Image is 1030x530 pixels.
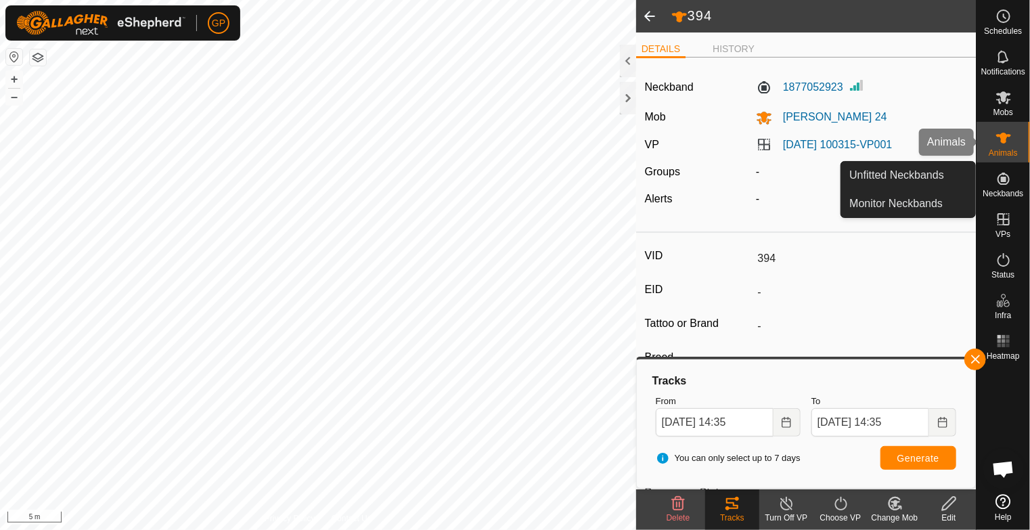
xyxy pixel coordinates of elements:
[707,42,760,56] li: HISTORY
[751,191,972,207] div: -
[983,190,1023,198] span: Neckbands
[645,315,753,332] label: Tattoo or Brand
[783,139,893,150] a: [DATE] 100315-VP001
[849,167,944,183] span: Unfitted Neckbands
[751,164,972,180] div: -
[991,271,1014,279] span: Status
[705,512,759,524] div: Tracks
[922,512,976,524] div: Edit
[265,512,315,525] a: Privacy Policy
[645,166,680,177] label: Groups
[645,349,753,366] label: Breed
[656,451,801,465] span: You can only select up to 7 days
[671,7,976,25] h2: 394
[811,395,956,408] label: To
[645,139,659,150] label: VP
[981,68,1025,76] span: Notifications
[667,513,690,523] span: Delete
[6,89,22,105] button: –
[813,512,868,524] div: Choose VP
[645,79,694,95] label: Neckband
[849,77,865,93] img: Signal strength
[636,42,686,58] li: DETAILS
[984,27,1022,35] span: Schedules
[6,49,22,65] button: Reset Map
[989,149,1018,157] span: Animals
[656,395,801,408] label: From
[841,162,975,189] a: Unfitted Neckbands
[897,453,939,464] span: Generate
[30,49,46,66] button: Map Layers
[849,196,943,212] span: Monitor Neckbands
[880,446,956,470] button: Generate
[645,281,753,299] label: EID
[16,11,185,35] img: Gallagher Logo
[774,408,801,437] button: Choose Date
[987,352,1020,360] span: Heatmap
[977,489,1030,527] a: Help
[756,79,843,95] label: 1877052923
[645,111,666,123] label: Mob
[995,311,1011,319] span: Infra
[645,193,673,204] label: Alerts
[995,230,1010,238] span: VPs
[868,512,922,524] div: Change Mob
[772,111,887,123] span: [PERSON_NAME] 24
[995,513,1012,521] span: Help
[983,449,1024,489] div: Open chat
[650,373,962,389] div: Tracks
[212,16,225,30] span: GP
[6,71,22,87] button: +
[759,512,813,524] div: Turn Off VP
[645,247,753,265] label: VID
[841,190,975,217] a: Monitor Neckbands
[332,512,372,525] a: Contact Us
[993,108,1013,116] span: Mobs
[929,408,956,437] button: Choose Date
